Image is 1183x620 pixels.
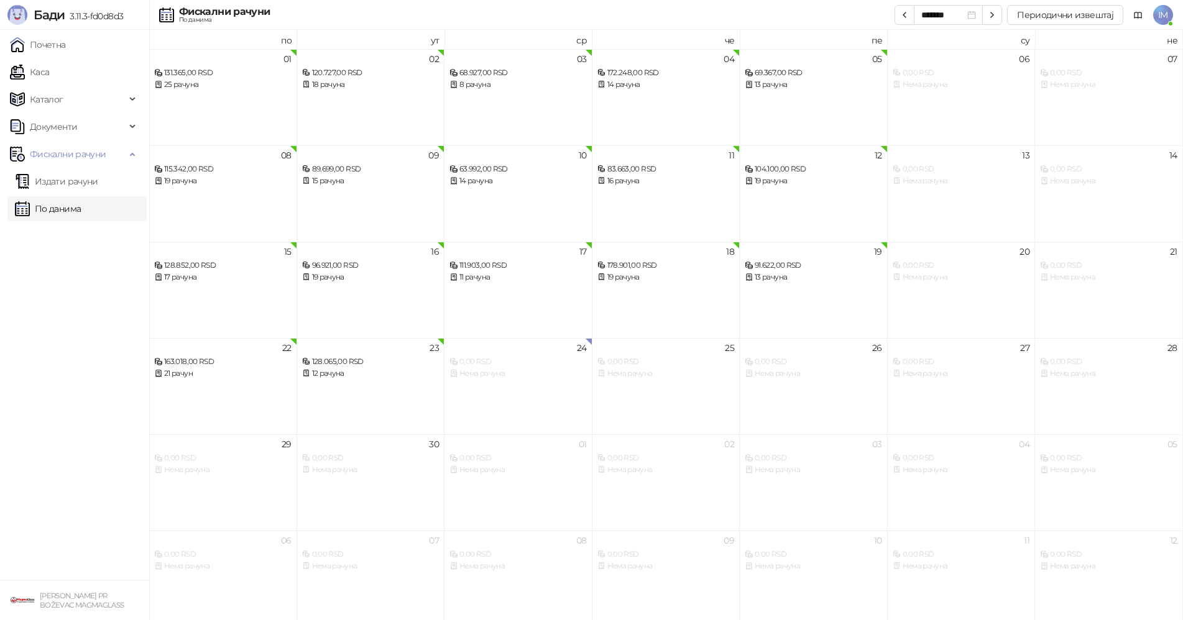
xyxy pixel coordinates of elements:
div: 11 [1024,536,1029,545]
div: Нема рачуна [1040,79,1177,91]
img: Logo [7,5,27,25]
td: 2025-09-06 [888,49,1036,145]
div: 19 [874,247,882,256]
div: 0,00 RSD [1040,356,1177,368]
div: 0,00 RSD [154,452,292,464]
div: 89.699,00 RSD [302,163,440,175]
div: Нема рачуна [893,271,1030,283]
div: 68.927,00 RSD [449,67,587,79]
div: 21 [1170,247,1177,256]
button: Периодични извештај [1007,5,1123,25]
div: 23 [430,344,439,352]
div: 07 [1167,55,1177,63]
td: 2025-09-10 [444,145,592,242]
a: Издати рачуни [15,169,98,194]
div: 163.018,00 RSD [154,356,292,368]
td: 2025-09-19 [740,242,888,338]
td: 2025-09-08 [149,145,297,242]
td: 2025-09-09 [297,145,445,242]
div: 128.065,00 RSD [302,356,440,368]
div: 03 [872,440,882,449]
div: 12 [1170,536,1177,545]
div: Нема рачуна [449,464,587,476]
td: 2025-09-22 [149,338,297,434]
div: 01 [283,55,292,63]
div: Нема рачуна [597,368,735,380]
td: 2025-09-21 [1035,242,1183,338]
div: Нема рачуна [302,560,440,572]
div: 0,00 RSD [1040,549,1177,560]
div: 0,00 RSD [1040,67,1177,79]
td: 2025-09-27 [888,338,1036,434]
div: 30 [429,440,439,449]
div: 19 рачуна [745,175,882,187]
div: 04 [724,55,734,63]
td: 2025-10-01 [444,434,592,531]
span: Каталог [30,87,63,112]
div: 0,00 RSD [893,67,1030,79]
div: 17 рачуна [154,271,292,283]
th: ут [297,30,445,49]
div: 02 [429,55,439,63]
div: Нема рачуна [1040,560,1177,572]
div: 96.921,00 RSD [302,260,440,271]
div: 0,00 RSD [893,163,1030,175]
a: По данима [15,196,81,221]
th: по [149,30,297,49]
div: 63.992,00 RSD [449,163,587,175]
div: 111.903,00 RSD [449,260,587,271]
td: 2025-09-05 [740,49,888,145]
th: пе [740,30,888,49]
div: 0,00 RSD [597,452,735,464]
div: 178.901,00 RSD [597,260,735,271]
div: Нема рачуна [893,464,1030,476]
td: 2025-09-07 [1035,49,1183,145]
div: 0,00 RSD [449,356,587,368]
div: Нема рачуна [597,464,735,476]
div: 14 [1169,151,1177,160]
td: 2025-10-04 [888,434,1036,531]
div: 24 [577,344,587,352]
div: Нема рачуна [1040,464,1177,476]
div: 115.342,00 RSD [154,163,292,175]
div: 0,00 RSD [449,549,587,560]
div: 05 [1167,440,1177,449]
td: 2025-09-20 [888,242,1036,338]
div: Нема рачуна [893,560,1030,572]
div: 0,00 RSD [745,356,882,368]
td: 2025-09-30 [297,434,445,531]
td: 2025-09-02 [297,49,445,145]
div: 06 [1019,55,1029,63]
div: 83.663,00 RSD [597,163,735,175]
div: 08 [576,536,587,545]
div: 21 рачун [154,368,292,380]
td: 2025-09-16 [297,242,445,338]
div: 131.365,00 RSD [154,67,292,79]
th: су [888,30,1036,49]
div: Нема рачуна [449,368,587,380]
div: 104.100,00 RSD [745,163,882,175]
div: 0,00 RSD [1040,452,1177,464]
div: 26 [872,344,882,352]
div: 13 [1022,151,1029,160]
td: 2025-09-25 [592,338,740,434]
div: Нема рачуна [302,464,440,476]
div: Нема рачуна [893,368,1030,380]
td: 2025-09-15 [149,242,297,338]
a: Каса [10,60,49,84]
div: 08 [281,151,292,160]
div: 10 [874,536,882,545]
div: 14 рачуна [597,79,735,91]
div: 0,00 RSD [1040,163,1177,175]
span: Фискални рачуни [30,142,106,166]
div: 29 [282,440,292,449]
div: Нема рачуна [597,560,735,572]
div: 03 [577,55,587,63]
div: 22 [282,344,292,352]
div: 128.852,00 RSD [154,260,292,271]
div: 01 [579,440,587,449]
div: 10 [579,151,587,160]
div: 14 рачуна [449,175,587,187]
td: 2025-09-14 [1035,145,1183,242]
div: 16 рачуна [597,175,735,187]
